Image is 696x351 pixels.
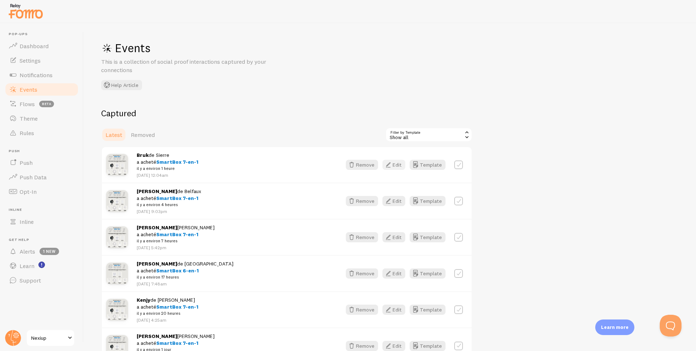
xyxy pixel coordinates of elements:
[26,329,75,347] a: Nexiup
[4,214,79,229] a: Inline
[9,32,79,37] span: Pop-ups
[4,259,79,273] a: Learn
[4,82,79,97] a: Events
[137,310,198,317] small: il y a environ 20 heures
[137,274,233,280] small: il y a environ 17 heures
[4,111,79,126] a: Theme
[101,41,319,55] h1: Events
[101,128,127,142] a: Latest
[4,184,79,199] a: Opt-In
[137,152,149,158] strong: Bruk
[410,232,446,242] button: Template
[4,273,79,288] a: Support
[40,248,59,255] span: 1 new
[156,195,198,201] span: SmartBox 7-en-1
[346,341,378,351] button: Remove
[137,333,177,339] strong: [PERSON_NAME]
[385,128,472,142] div: Show all
[346,196,378,206] button: Remove
[595,319,634,335] div: Learn more
[4,155,79,170] a: Push
[137,297,198,317] span: de [PERSON_NAME] a acheté
[137,260,233,281] span: de [GEOGRAPHIC_DATA] a acheté
[105,131,122,138] span: Latest
[20,100,35,108] span: Flows
[410,160,446,170] button: Template
[382,196,410,206] a: Edit
[410,341,446,351] a: Template
[137,281,233,287] p: [DATE] 7:48am
[4,97,79,111] a: Flows beta
[20,218,34,225] span: Inline
[137,172,198,178] p: [DATE] 12:04am
[106,299,128,321] img: BoxIphone_Prod_09_small.jpg
[20,57,41,64] span: Settings
[31,334,66,342] span: Nexiup
[106,154,128,176] img: BoxIphone_Prod_09_small.jpg
[9,208,79,212] span: Inline
[106,263,128,284] img: BoxIphone_6en1_Prod_07_small.jpg
[20,129,34,137] span: Rules
[156,267,199,274] span: SmartBox 6-en-1
[156,304,198,310] span: SmartBox 7-en-1
[8,2,44,20] img: fomo-relay-logo-orange.svg
[382,305,405,315] button: Edit
[20,262,34,269] span: Learn
[20,248,35,255] span: Alerts
[20,42,49,50] span: Dashboard
[101,80,142,90] button: Help Article
[38,262,45,268] svg: <p>Watch New Feature Tutorials!</p>
[346,305,378,315] button: Remove
[20,188,37,195] span: Opt-In
[346,268,378,279] button: Remove
[20,86,37,93] span: Events
[9,238,79,242] span: Get Help
[156,159,198,165] span: SmartBox 7-en-1
[382,160,405,170] button: Edit
[137,238,215,244] small: il y a environ 7 heures
[156,231,198,238] span: SmartBox 7-en-1
[137,208,201,214] p: [DATE] 9:03pm
[137,165,198,172] small: il y a environ 1 heure
[382,268,405,279] button: Edit
[382,268,410,279] a: Edit
[137,260,177,267] strong: [PERSON_NAME]
[660,315,681,337] iframe: Help Scout Beacon - Open
[346,232,378,242] button: Remove
[20,159,33,166] span: Push
[382,160,410,170] a: Edit
[137,188,201,208] span: de Belfaux a acheté
[410,268,446,279] button: Template
[20,174,47,181] span: Push Data
[410,196,446,206] button: Template
[382,305,410,315] a: Edit
[137,297,150,303] strong: Kenjy
[4,244,79,259] a: Alerts 1 new
[382,232,410,242] a: Edit
[106,226,128,248] img: BoxIphone_Prod_09_small.jpg
[20,71,53,79] span: Notifications
[4,170,79,184] a: Push Data
[156,340,198,346] span: SmartBox 7-en-1
[346,160,378,170] button: Remove
[4,53,79,68] a: Settings
[382,196,405,206] button: Edit
[137,245,215,251] p: [DATE] 5:42pm
[137,224,215,245] span: [PERSON_NAME] a acheté
[137,152,198,172] span: de Sierre a acheté
[410,305,446,315] button: Template
[127,128,159,142] a: Removed
[137,317,198,323] p: [DATE] 4:25am
[4,39,79,53] a: Dashboard
[137,201,201,208] small: il y a environ 4 heures
[4,68,79,82] a: Notifications
[106,190,128,212] img: BoxIphone_Prod_09_small.jpg
[601,324,629,331] p: Learn more
[4,126,79,140] a: Rules
[101,108,472,119] h2: Captured
[382,232,405,242] button: Edit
